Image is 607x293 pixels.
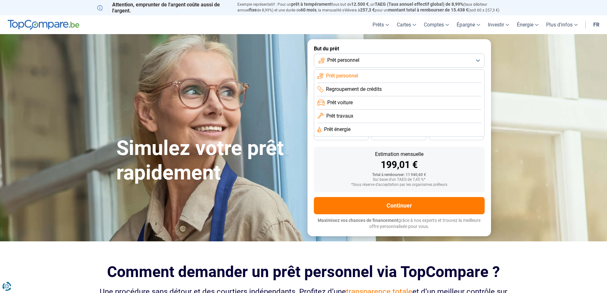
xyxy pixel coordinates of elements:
span: fixe [249,7,257,12]
a: Plus d'infos [542,15,582,34]
span: Prêt personnel [327,57,359,64]
div: Sur base d'un TAEG de 7,45 %* [319,178,480,182]
div: 199,01 € [319,160,480,170]
span: Maximisez vos chances de financement [318,218,398,223]
span: Prêt voiture [327,99,353,106]
a: Épargne [453,15,484,34]
p: Exemple représentatif : Pour un tous but de , un (taux débiteur annuel de 8,99%) et une durée de ... [237,2,510,13]
div: Estimation mensuelle [319,152,480,157]
p: Attention, emprunter de l'argent coûte aussi de l'argent. [97,2,230,14]
a: Cartes [393,15,420,34]
div: *Sous réserve d'acceptation par les organismes prêteurs [319,183,480,187]
h2: Comment demander un prêt personnel via TopCompare ? [97,263,510,281]
span: Prêt énergie [324,126,350,133]
h1: Simulez votre prêt rapidement [116,136,300,185]
a: Prêts [369,15,393,34]
img: TopCompare [8,20,79,30]
span: Prêt personnel [326,72,358,79]
a: Énergie [513,15,542,34]
a: fr [589,15,603,34]
span: prêt à tempérament [291,2,332,7]
span: 24 mois [449,134,463,137]
a: Investir [484,15,513,34]
span: TAEG (Taux annuel effectif global) de 8,99% [375,2,463,7]
span: 257,3 € [360,7,375,12]
label: But du prêt [314,46,485,52]
span: 12.500 € [351,2,369,7]
button: Prêt personnel [314,54,485,68]
a: Comptes [420,15,453,34]
span: 60 mois [300,7,316,12]
span: Regroupement de crédits [326,86,382,93]
span: 30 mois [392,134,406,137]
div: Total à rembourser: 11 940,60 € [319,173,480,177]
button: Continuer [314,197,485,214]
span: 36 mois [334,134,348,137]
span: montant total à rembourser de 15.438 € [388,7,468,12]
p: grâce à nos experts et trouvez la meilleure offre personnalisée pour vous. [314,217,485,230]
span: Prêt travaux [326,113,353,120]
